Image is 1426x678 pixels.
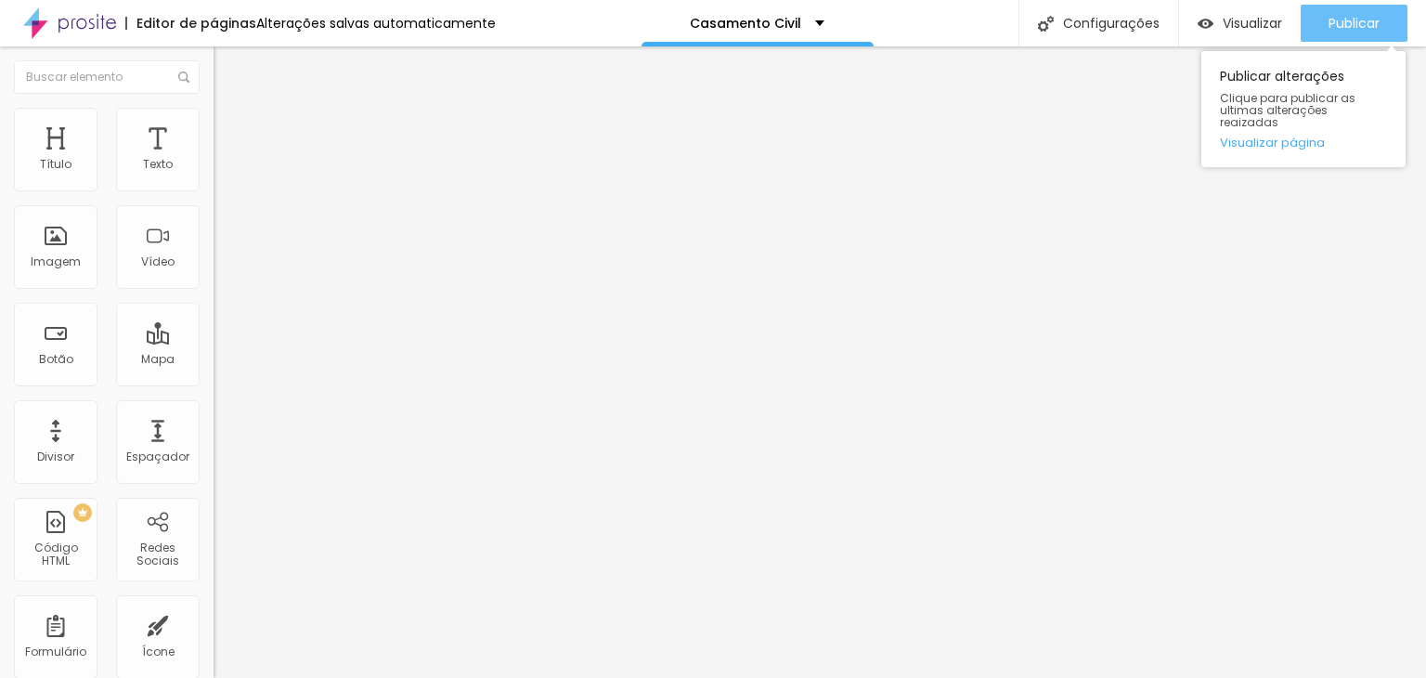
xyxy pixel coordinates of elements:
div: Botão [39,353,73,366]
div: Publicar alterações [1201,51,1406,167]
div: Vídeo [141,255,175,268]
img: view-1.svg [1198,16,1213,32]
div: Título [40,158,71,171]
div: Editor de páginas [125,17,256,30]
img: Icone [1038,16,1054,32]
span: Clique para publicar as ultimas alterações reaizadas [1220,92,1387,129]
a: Visualizar página [1220,137,1387,149]
span: Publicar [1329,16,1380,31]
img: Icone [178,72,189,83]
div: Mapa [141,353,175,366]
div: Código HTML [19,541,92,568]
div: Ícone [142,645,175,658]
p: Casamento Civil [690,17,801,30]
div: Espaçador [126,450,189,463]
button: Publicar [1301,5,1407,42]
input: Buscar elemento [14,60,200,94]
div: Imagem [31,255,81,268]
div: Redes Sociais [121,541,194,568]
span: Visualizar [1223,16,1282,31]
iframe: Editor [214,46,1426,678]
button: Visualizar [1179,5,1301,42]
div: Texto [143,158,173,171]
div: Divisor [37,450,74,463]
div: Formulário [25,645,86,658]
div: Alterações salvas automaticamente [256,17,496,30]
